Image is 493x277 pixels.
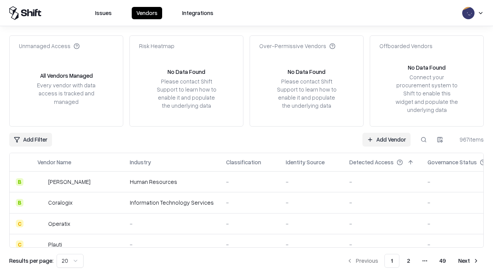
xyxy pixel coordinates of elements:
div: Human Resources [130,178,214,186]
div: - [349,199,415,207]
button: Issues [91,7,116,19]
div: - [286,220,337,228]
div: Over-Permissive Vendors [259,42,335,50]
div: Unmanaged Access [19,42,80,50]
img: Plauti [37,240,45,248]
img: Operatix [37,220,45,227]
div: No Data Found [288,68,325,76]
button: 2 [401,254,416,268]
div: C [16,220,23,227]
div: No Data Found [408,63,446,72]
div: Every vendor with data access is tracked and managed [34,81,98,105]
button: Add Filter [9,133,52,147]
img: Deel [37,178,45,186]
div: B [16,178,23,186]
div: - [286,240,337,249]
img: Coralogix [37,199,45,207]
div: Detected Access [349,158,394,166]
div: Offboarded Vendors [379,42,433,50]
div: B [16,199,23,207]
div: Connect your procurement system to Shift to enable this widget and populate the underlying data [395,73,459,114]
button: 49 [433,254,452,268]
div: Information Technology Services [130,199,214,207]
div: Classification [226,158,261,166]
button: 1 [384,254,399,268]
div: - [226,199,273,207]
div: - [226,240,273,249]
div: Operatix [48,220,70,228]
div: - [226,220,273,228]
button: Integrations [178,7,218,19]
div: Plauti [48,240,62,249]
div: - [349,178,415,186]
div: - [349,220,415,228]
div: Identity Source [286,158,325,166]
div: C [16,240,23,248]
div: Vendor Name [37,158,71,166]
div: Coralogix [48,199,72,207]
div: Please contact Shift Support to learn how to enable it and populate the underlying data [275,77,339,110]
div: - [286,199,337,207]
div: Risk Heatmap [139,42,174,50]
button: Vendors [132,7,162,19]
div: - [130,220,214,228]
div: - [286,178,337,186]
p: Results per page: [9,257,54,265]
div: Please contact Shift Support to learn how to enable it and populate the underlying data [154,77,218,110]
div: - [349,240,415,249]
nav: pagination [342,254,484,268]
div: Governance Status [428,158,477,166]
div: Industry [130,158,151,166]
div: - [130,240,214,249]
div: - [226,178,273,186]
div: All Vendors Managed [40,72,93,80]
div: [PERSON_NAME] [48,178,91,186]
div: No Data Found [168,68,205,76]
button: Next [454,254,484,268]
div: 967 items [453,135,484,144]
a: Add Vendor [362,133,411,147]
